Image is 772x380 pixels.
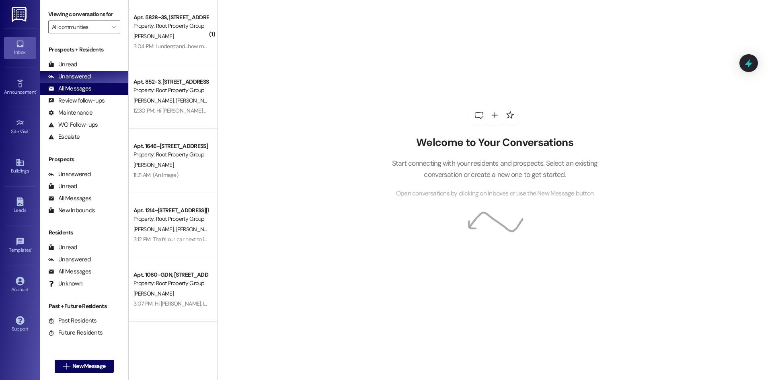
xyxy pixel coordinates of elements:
[4,116,36,138] a: Site Visit •
[133,33,174,40] span: [PERSON_NAME]
[176,97,218,104] span: [PERSON_NAME]
[48,194,91,203] div: All Messages
[380,158,610,181] p: Start connecting with your residents and prospects. Select an existing conversation or create a n...
[48,329,103,337] div: Future Residents
[12,7,28,22] img: ResiDesk Logo
[40,155,128,164] div: Prospects
[48,72,91,81] div: Unanswered
[133,271,208,279] div: Apt. 1060-GDN, [STREET_ADDRESS]
[176,226,218,233] span: [PERSON_NAME]
[4,235,36,257] a: Templates •
[133,290,174,297] span: [PERSON_NAME]
[4,314,36,335] a: Support
[380,136,610,149] h2: Welcome to Your Conversations
[48,170,91,179] div: Unanswered
[133,279,208,288] div: Property: Root Property Group
[48,243,77,252] div: Unread
[72,362,105,370] span: New Message
[52,21,107,33] input: All communities
[40,228,128,237] div: Residents
[48,279,82,288] div: Unknown
[133,78,208,86] div: Apt. 852-3, [STREET_ADDRESS][PERSON_NAME]
[133,22,208,30] div: Property: Root Property Group
[133,142,208,150] div: Apt. 1646-[STREET_ADDRESS]
[48,121,98,129] div: WO Follow-ups
[48,84,91,93] div: All Messages
[133,13,208,22] div: Apt. 5828-3S, [STREET_ADDRESS][PERSON_NAME]
[48,109,92,117] div: Maintenance
[133,161,174,168] span: [PERSON_NAME]
[55,360,114,373] button: New Message
[48,267,91,276] div: All Messages
[111,24,116,30] i: 
[133,86,208,94] div: Property: Root Property Group
[4,274,36,296] a: Account
[133,43,254,50] div: 3:04 PM: I understand...how much are the late fees?
[48,8,120,21] label: Viewing conversations for
[48,206,95,215] div: New Inbounds
[29,127,30,133] span: •
[4,37,36,59] a: Inbox
[133,215,208,223] div: Property: Root Property Group
[40,302,128,310] div: Past + Future Residents
[48,97,105,105] div: Review follow-ups
[396,189,593,199] span: Open conversations by clicking on inboxes or use the New Message button
[40,45,128,54] div: Prospects + Residents
[48,133,80,141] div: Escalate
[133,97,176,104] span: [PERSON_NAME]
[133,171,178,179] div: 11:21 AM: (An Image)
[31,246,32,252] span: •
[48,182,77,191] div: Unread
[48,60,77,69] div: Unread
[133,150,208,159] div: Property: Root Property Group
[63,363,69,370] i: 
[48,255,91,264] div: Unanswered
[48,316,97,325] div: Past Residents
[4,195,36,217] a: Leads
[133,226,176,233] span: [PERSON_NAME]
[133,236,648,243] div: 3:12 PM: That's our car next to it. It's been scruffed up several times from this type of situati...
[36,88,37,94] span: •
[133,206,208,215] div: Apt. 1214-[STREET_ADDRESS][PERSON_NAME]
[4,156,36,177] a: Buildings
